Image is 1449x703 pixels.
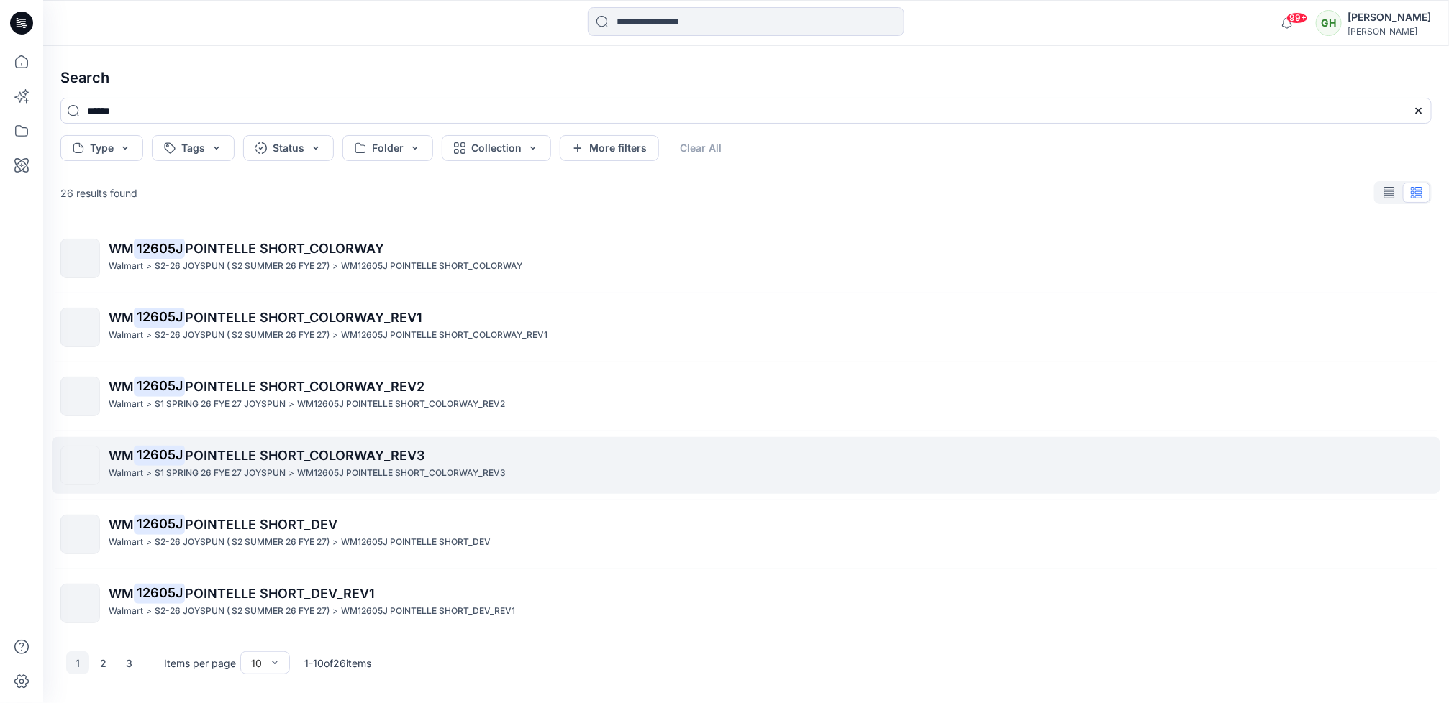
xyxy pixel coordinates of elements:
p: > [289,397,294,412]
p: WM12605J POINTELLE SHORT_COLORWAY_REV3 [297,466,506,481]
p: WM12605J POINTELLE SHORT_DEV_REV1 [341,604,515,619]
p: Walmart [109,604,143,619]
button: Folder [342,135,433,161]
a: WM12605JPOINTELLE SHORT_DEV_REV1Walmart>S2-26 JOYSPUN ( S2 SUMMER 26 FYE 27)>WM12605J POINTELLE S... [52,575,1440,632]
p: > [332,535,338,550]
span: 99+ [1286,12,1308,24]
mark: 12605J [134,376,185,396]
mark: 12605J [134,307,185,327]
span: POINTELLE SHORT_DEV [185,517,337,532]
mark: 12605J [134,238,185,258]
p: > [146,259,152,274]
div: 10 [251,656,262,671]
p: WM12605J POINTELLE SHORT_DEV [341,535,491,550]
p: Walmart [109,535,143,550]
span: POINTELLE SHORT_DEV_REV1 [185,586,375,601]
a: WM12605JPOINTELLE SHORT_COLORWAY_REV3Walmart>S1 SPRING 26 FYE 27 JOYSPUN>WM12605J POINTELLE SHORT... [52,437,1440,494]
span: WM [109,379,134,394]
span: POINTELLE SHORT_COLORWAY [185,241,384,256]
p: > [289,466,294,481]
a: WM12605JPOINTELLE SHORT_COLORWAYWalmart>S2-26 JOYSPUN ( S2 SUMMER 26 FYE 27)>WM12605J POINTELLE S... [52,230,1440,287]
p: > [332,259,338,274]
p: > [146,604,152,619]
a: WM12605JPOINTELLE SHORT_DEVWalmart>S2-26 JOYSPUN ( S2 SUMMER 26 FYE 27)>WM12605J POINTELLE SHORT_DEV [52,506,1440,563]
div: GH [1316,10,1342,36]
p: > [146,328,152,343]
p: > [332,328,338,343]
p: Walmart [109,328,143,343]
button: Type [60,135,143,161]
button: Collection [442,135,551,161]
p: S2-26 JOYSPUN ( S2 SUMMER 26 FYE 27) [155,535,330,550]
span: WM [109,517,134,532]
p: S2-26 JOYSPUN ( S2 SUMMER 26 FYE 27) [155,328,330,343]
div: [PERSON_NAME] [1348,9,1431,26]
span: WM [109,586,134,601]
span: POINTELLE SHORT_COLORWAY_REV3 [185,448,424,463]
p: S2-26 JOYSPUN ( S2 SUMMER 26 FYE 27) [155,259,330,274]
p: 1 - 10 of 26 items [304,656,371,671]
mark: 12605J [134,445,185,465]
button: 2 [92,651,115,674]
p: > [146,466,152,481]
button: Status [243,135,334,161]
span: WM [109,241,134,256]
p: Items per page [164,656,236,671]
p: > [146,535,152,550]
span: WM [109,448,134,463]
button: More filters [560,135,659,161]
p: S1 SPRING 26 FYE 27 JOYSPUN [155,466,286,481]
a: WM12605JPOINTELLE SHORT_COLORWAY_REV2Walmart>S1 SPRING 26 FYE 27 JOYSPUN>WM12605J POINTELLE SHORT... [52,368,1440,425]
p: Walmart [109,259,143,274]
p: > [146,397,152,412]
p: S2-26 JOYSPUN ( S2 SUMMER 26 FYE 27) [155,604,330,619]
button: 1 [66,651,89,674]
a: WM12605JPOINTELLE SHORT_COLORWAY_REV1Walmart>S2-26 JOYSPUN ( S2 SUMMER 26 FYE 27)>WM12605J POINTE... [52,299,1440,356]
p: Walmart [109,466,143,481]
span: POINTELLE SHORT_COLORWAY_REV1 [185,310,422,325]
mark: 12605J [134,514,185,534]
p: > [332,604,338,619]
p: 26 results found [60,185,137,201]
button: Tags [152,135,235,161]
p: S1 SPRING 26 FYE 27 JOYSPUN [155,397,286,412]
span: POINTELLE SHORT_COLORWAY_REV2 [185,379,424,394]
p: WM12605J POINTELLE SHORT_COLORWAY [341,259,522,274]
p: WM12605J POINTELLE SHORT_COLORWAY_REV1 [341,328,548,343]
p: WM12605J POINTELLE SHORT_COLORWAY_REV2 [297,397,505,412]
mark: 12605J [134,583,185,603]
span: WM [109,310,134,325]
button: 3 [118,651,141,674]
div: [PERSON_NAME] [1348,26,1431,37]
p: Walmart [109,397,143,412]
h4: Search [49,58,1443,98]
